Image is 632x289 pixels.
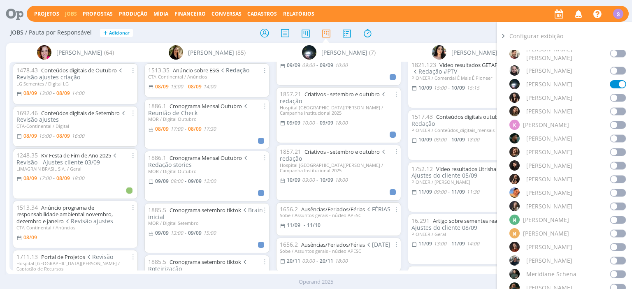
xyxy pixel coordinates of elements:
button: Projetos [32,11,62,17]
: 08/09 [23,175,37,182]
span: Reunião de Check [148,102,249,117]
: 08/09 [155,83,169,90]
: - [185,127,186,132]
div: MOR / Digital Setembro [148,220,266,226]
span: 1656.2 [280,205,298,213]
: - [448,190,450,194]
: 20/11 [287,257,300,264]
span: Cadastros [247,10,277,17]
span: Revisão [85,253,113,261]
span: 1857.21 [280,148,301,155]
: 08/09 [23,234,37,241]
div: Hospital [GEOGRAPHIC_DATA][PERSON_NAME] / Campanha Institucional 2025 [280,162,397,173]
: 13:00 [39,90,51,97]
a: Cronograma setembro tiktok [170,206,241,214]
a: Anúncio sobre ESG [173,67,219,74]
span: Revisão ajustes criação [16,66,124,81]
div: Hospital [GEOGRAPHIC_DATA][PERSON_NAME] / Campanha Institucional 2025 [280,105,397,116]
a: Vídeo resultados Utrisha N [436,165,502,173]
div: Sobe / Assuntos gerais - núcleo APESC [280,248,397,254]
: - [185,231,186,236]
div: Hospital [GEOGRAPHIC_DATA][PERSON_NAME] / Captação de Recursos [16,261,134,271]
: 14:00 [72,90,84,97]
a: Cronograma setembro tiktok [170,258,241,266]
a: Relatórios [283,10,314,17]
button: S [613,7,624,21]
div: K [509,120,520,130]
: 09/09 [287,62,300,69]
: - [316,120,318,125]
: - [185,84,186,89]
span: Redação stories [148,154,249,169]
: 09:00 [302,62,315,69]
span: [PERSON_NAME] [526,107,572,116]
: 10:00 [302,119,315,126]
button: Relatórios [281,11,317,17]
span: 1857.21 [280,90,301,98]
: - [53,134,55,139]
span: [PERSON_NAME] [526,256,572,265]
: 12:00 [203,178,216,185]
: 08/09 [23,132,37,139]
div: LG Sementes / Digital LG [16,81,134,86]
: 10/09 [418,84,432,91]
img: G [509,79,520,89]
span: 1656.2 [280,240,298,248]
: 08/09 [56,132,70,139]
img: C [169,45,183,60]
a: Conteúdos digitais outubro 25 [436,113,511,120]
span: Propostas [83,10,113,17]
span: 1478.43 [16,66,38,74]
: 18:00 [335,119,348,126]
span: 1752.12 [411,165,433,173]
a: Ausências/Feriados/Férias [301,241,365,248]
span: / Pauta por Responsável [25,29,92,36]
: 08/09 [188,125,202,132]
div: CTA-Continental / Anúncios [148,74,266,79]
img: L [509,160,520,171]
img: L [509,174,520,184]
: 17:00 [170,125,183,132]
span: 1885.5 [148,258,166,266]
button: Financeiro [172,11,208,17]
: 08/09 [56,90,70,97]
button: Conversas [209,11,244,17]
: 10/09 [320,176,333,183]
: 17:30 [203,125,216,132]
: 10/09 [451,136,465,143]
span: 1886.1 [148,154,166,162]
button: Jobs [63,11,79,17]
: 09/09 [155,178,169,185]
: 17:00 [39,175,51,182]
span: [PERSON_NAME] [526,66,572,75]
a: Projetos [34,10,59,17]
span: 1817.19 [411,269,433,277]
: 11/09 [418,240,432,247]
span: [PERSON_NAME] [PERSON_NAME] [526,45,610,62]
a: Cronograma Mensal Outubro [170,154,242,162]
button: Cadastros [245,11,279,17]
a: Produção [119,10,148,17]
span: Meridiane Schena [526,270,576,278]
span: Financeiro [174,10,206,17]
span: 16.291 [411,217,430,224]
: 14:00 [203,83,216,90]
span: Revisão ajustes [64,217,113,225]
img: T [432,45,446,60]
a: Jobs [65,10,77,17]
div: PIONEER / [PERSON_NAME] [411,179,529,185]
a: Conteúdos digitais de Setembro [41,109,120,117]
span: 1886.1 [148,102,166,110]
: 09/09 [188,229,202,236]
div: MOR / Digital Outubro [148,169,266,174]
: 08/09 [23,90,37,97]
: - [316,63,318,68]
a: Conversas [211,10,242,17]
a: KV Festa de Fim de Ano 2025 [41,152,111,159]
span: Ajustes do cliente 08/09 [411,217,527,231]
span: 1513.34 [16,203,38,211]
: 09:00 [170,178,183,185]
span: [PERSON_NAME] [321,48,367,57]
a: Mídia [153,10,168,17]
span: 1513.35 [148,66,170,74]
